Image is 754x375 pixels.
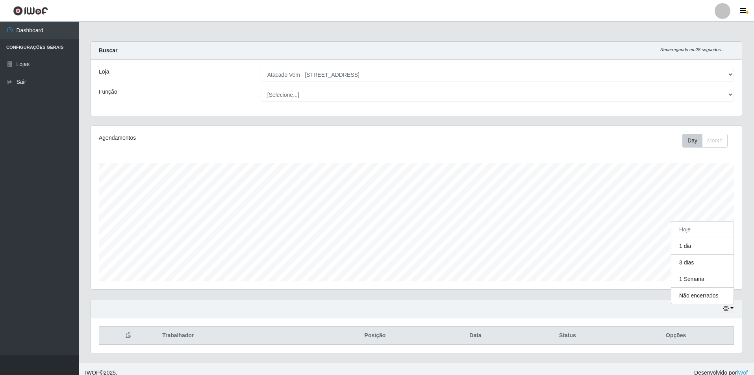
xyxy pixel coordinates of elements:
button: Month [702,134,728,148]
th: Data [434,327,517,345]
button: Hoje [671,222,734,238]
strong: Buscar [99,47,117,54]
button: Não encerrados [671,288,734,304]
button: 1 dia [671,238,734,255]
button: 1 Semana [671,271,734,288]
img: CoreUI Logo [13,6,48,16]
label: Função [99,88,117,96]
th: Trabalhador [157,327,316,345]
div: Toolbar with button groups [682,134,734,148]
label: Loja [99,68,109,76]
div: First group [682,134,728,148]
th: Status [517,327,618,345]
th: Opções [618,327,734,345]
th: Posição [316,327,434,345]
button: Day [682,134,702,148]
i: Recarregando em 28 segundos... [660,47,724,52]
button: 3 dias [671,255,734,271]
div: Agendamentos [99,134,357,142]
